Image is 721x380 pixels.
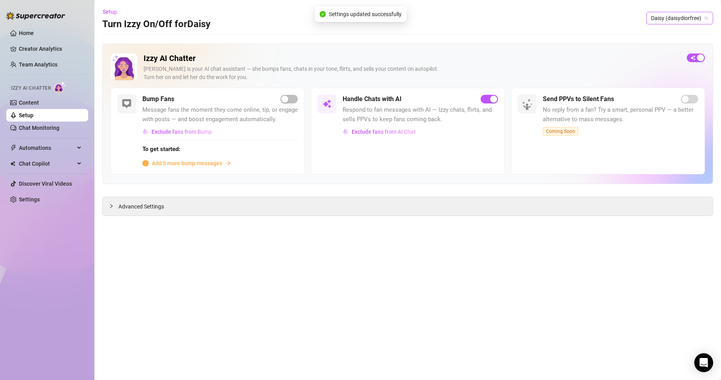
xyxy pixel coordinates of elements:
span: Settings updated successfully [329,10,402,18]
span: collapsed [109,204,114,208]
span: Exclude fans from Bump [151,129,212,135]
img: svg%3e [322,99,332,109]
button: Exclude fans from AI Chat [343,125,416,138]
span: Chat Copilot [19,157,75,170]
span: check-circle [319,11,326,17]
span: thunderbolt [10,145,17,151]
h5: Send PPVs to Silent Fans [543,94,614,104]
img: AI Chatter [54,81,66,93]
a: Home [19,30,34,36]
div: Open Intercom Messenger [694,353,713,372]
h5: Handle Chats with AI [343,94,402,104]
img: silent-fans-ppv-o-N6Mmdf.svg [522,99,535,111]
img: svg%3e [343,129,349,135]
span: Automations [19,142,75,154]
a: Creator Analytics [19,42,82,55]
h5: Bump Fans [142,94,174,104]
span: Daisy (daisydiorfree) [651,12,708,24]
span: Coming Soon [543,127,578,136]
a: Discover Viral Videos [19,181,72,187]
img: logo-BBDzfeDw.svg [6,12,65,20]
div: collapsed [109,202,118,210]
a: Chat Monitoring [19,125,59,131]
span: Setup [103,9,117,15]
span: arrow-right [225,160,231,166]
span: Advanced Settings [118,202,164,211]
span: Add 5 more bump messages [152,159,222,168]
span: Respond to fan messages with AI — Izzy chats, flirts, and sells PPVs to keep fans coming back. [343,105,498,124]
button: Setup [102,6,124,18]
span: No reply from a fan? Try a smart, personal PPV — a better alternative to mass messages. [543,105,698,124]
a: Team Analytics [19,61,57,68]
h3: Turn Izzy On/Off for Daisy [102,18,210,31]
a: Setup [19,112,33,118]
button: Exclude fans from Bump [142,125,212,138]
img: svg%3e [122,99,131,109]
img: svg%3e [143,129,148,135]
div: [PERSON_NAME] is your AI chat assistant — she bumps fans, chats in your tone, flirts, and sells y... [144,65,680,81]
img: Chat Copilot [10,161,15,166]
a: Settings [19,196,40,203]
a: Content [19,100,39,106]
span: info-circle [142,160,149,166]
strong: To get started: [142,146,180,153]
span: Exclude fans from AI Chat [352,129,416,135]
span: team [704,16,709,20]
img: Izzy AI Chatter [111,53,137,80]
span: Message fans the moment they come online, tip, or engage with posts — and boost engagement automa... [142,105,298,124]
h2: Izzy AI Chatter [144,53,680,63]
span: Izzy AI Chatter [11,85,51,92]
